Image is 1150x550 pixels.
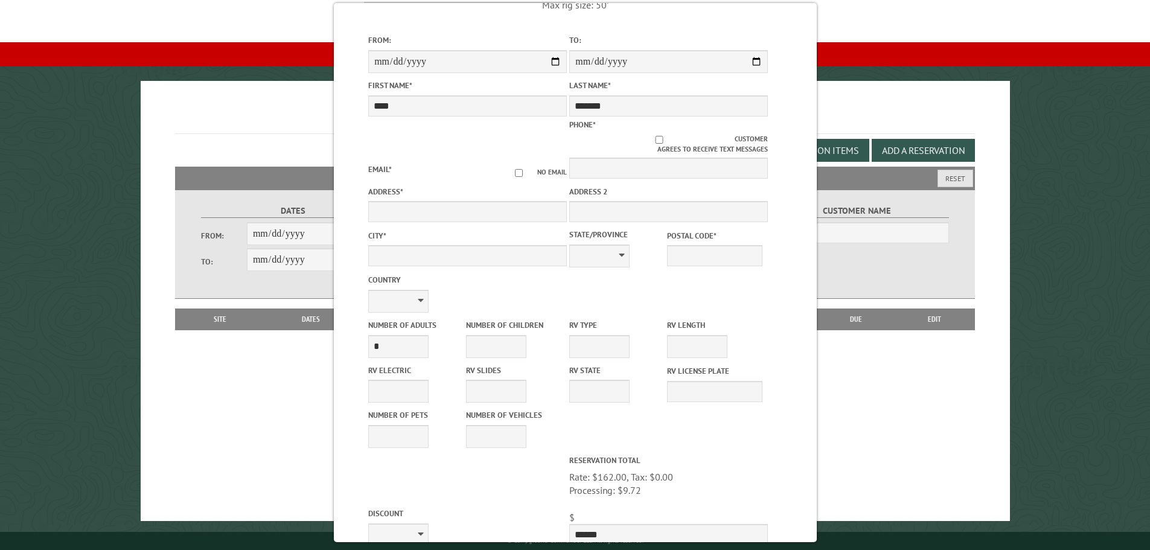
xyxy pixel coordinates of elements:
label: RV License Plate [667,365,762,377]
label: Postal Code [667,230,762,241]
label: Address 2 [569,186,768,197]
label: To: [569,34,768,46]
span: Rate: $162.00, Tax: $0.00 [569,471,768,497]
input: Customer agrees to receive text messages [583,136,735,144]
label: Dates [201,204,385,218]
label: State/Province [569,229,665,240]
label: Number of Vehicles [466,409,561,421]
th: Site [181,309,260,330]
label: First Name [368,80,567,91]
label: Number of Adults [368,319,464,331]
label: Last Name [569,80,768,91]
label: Customer Name [765,204,949,218]
th: Edit [894,309,976,330]
th: Dates [260,309,363,330]
label: Customer agrees to receive text messages [569,134,768,155]
div: Processing: $9.72 [569,484,768,497]
label: RV State [569,365,665,376]
label: RV Slides [466,365,561,376]
label: From: [368,34,567,46]
label: Number of Children [466,319,561,331]
label: RV Electric [368,365,464,376]
label: Reservation Total [569,455,768,466]
button: Edit Add-on Items [765,139,869,162]
input: No email [500,169,537,177]
label: Number of Pets [368,409,464,421]
label: Discount [368,508,567,519]
button: Reset [938,170,973,187]
button: Add a Reservation [872,139,975,162]
label: Phone [569,120,596,130]
h1: Reservations [175,100,976,133]
label: Country [368,274,567,286]
label: Email [368,164,392,174]
span: $ [569,511,575,523]
label: City [368,230,567,241]
label: No email [500,167,567,177]
label: RV Type [569,319,665,331]
th: Due [818,309,894,330]
h2: Filters [175,167,976,190]
label: RV Length [667,319,762,331]
label: To: [201,256,247,267]
label: Address [368,186,567,197]
small: © Campground Commander LLC. All rights reserved. [507,537,644,545]
label: From: [201,230,247,241]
